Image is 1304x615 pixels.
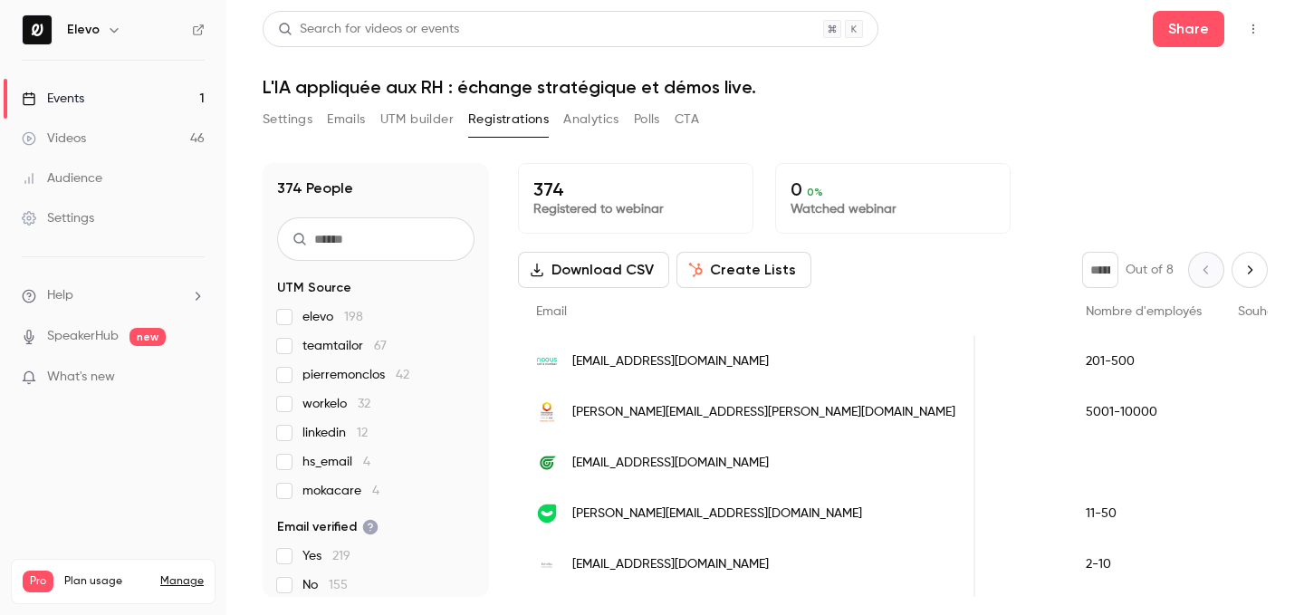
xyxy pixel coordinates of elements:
[47,368,115,387] span: What's new
[536,553,558,575] img: envollys.com
[64,574,149,589] span: Plan usage
[807,186,823,198] span: 0 %
[572,504,862,524] span: [PERSON_NAME][EMAIL_ADDRESS][DOMAIN_NAME]
[468,105,549,134] button: Registrations
[263,105,312,134] button: Settings
[332,550,350,562] span: 219
[1153,11,1224,47] button: Share
[374,340,387,352] span: 67
[396,369,409,381] span: 42
[533,178,738,200] p: 374
[1068,336,1220,387] div: 201-500
[22,130,86,148] div: Videos
[47,327,119,346] a: SpeakerHub
[1068,539,1220,590] div: 2-10
[302,308,363,326] span: elevo
[358,398,370,410] span: 32
[357,427,368,439] span: 12
[536,452,558,474] img: gozem.co
[634,105,660,134] button: Polls
[1068,387,1220,437] div: 5001-10000
[23,571,53,592] span: Pro
[572,454,769,473] span: [EMAIL_ADDRESS][DOMAIN_NAME]
[47,286,73,305] span: Help
[22,90,84,108] div: Events
[380,105,454,134] button: UTM builder
[277,178,353,199] h1: 374 People
[22,286,205,305] li: help-dropdown-opener
[129,328,166,346] span: new
[533,200,738,218] p: Registered to webinar
[302,482,379,500] span: mokacare
[302,395,370,413] span: workelo
[536,503,558,524] img: zestmeup.com
[327,105,365,134] button: Emails
[791,178,995,200] p: 0
[302,453,370,471] span: hs_email
[1086,305,1202,318] span: Nombre d'employés
[22,169,102,187] div: Audience
[344,311,363,323] span: 198
[572,352,769,371] span: [EMAIL_ADDRESS][DOMAIN_NAME]
[67,21,100,39] h6: Elevo
[791,200,995,218] p: Watched webinar
[278,20,459,39] div: Search for videos or events
[22,209,94,227] div: Settings
[363,456,370,468] span: 4
[1068,488,1220,539] div: 11-50
[160,574,204,589] a: Manage
[23,15,52,44] img: Elevo
[277,279,351,297] span: UTM Source
[572,403,955,422] span: [PERSON_NAME][EMAIL_ADDRESS][PERSON_NAME][DOMAIN_NAME]
[277,518,379,536] span: Email verified
[675,105,699,134] button: CTA
[572,555,769,574] span: [EMAIL_ADDRESS][DOMAIN_NAME]
[302,547,350,565] span: Yes
[329,579,348,591] span: 155
[263,76,1268,98] h1: L'IA appliquée aux RH : échange stratégique et démos live.
[536,305,567,318] span: Email
[302,424,368,442] span: linkedin
[302,337,387,355] span: teamtailor
[563,105,619,134] button: Analytics
[302,366,409,384] span: pierremonclos
[536,351,558,372] img: noous.co
[536,401,558,423] img: harmonie-mutuelle.fr
[302,576,348,594] span: No
[1126,261,1174,279] p: Out of 8
[676,252,811,288] button: Create Lists
[1232,252,1268,288] button: Next page
[518,252,669,288] button: Download CSV
[372,485,379,497] span: 4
